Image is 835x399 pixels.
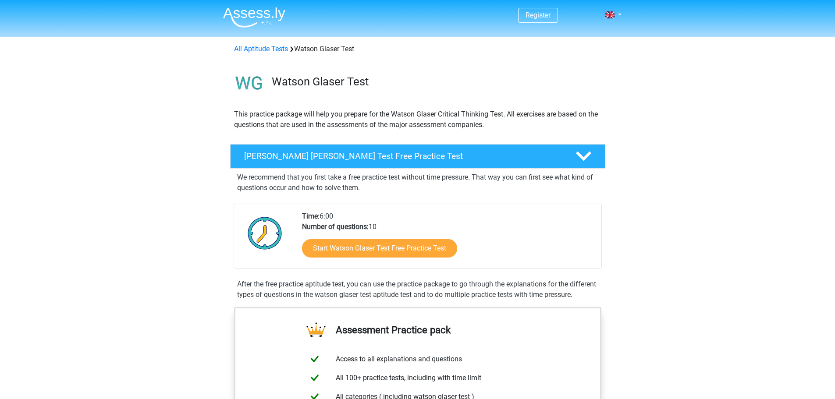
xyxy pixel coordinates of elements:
[302,212,320,220] b: Time:
[227,144,609,169] a: [PERSON_NAME] [PERSON_NAME] Test Free Practice Test
[243,211,287,255] img: Clock
[234,109,601,130] p: This practice package will help you prepare for the Watson Glaser Critical Thinking Test. All exe...
[231,44,605,54] div: Watson Glaser Test
[237,172,598,193] p: We recommend that you first take a free practice test without time pressure. That way you can fir...
[234,279,602,300] div: After the free practice aptitude test, you can use the practice package to go through the explana...
[223,7,285,28] img: Assessly
[231,65,268,102] img: watson glaser test
[302,239,457,258] a: Start Watson Glaser Test Free Practice Test
[302,222,369,231] b: Number of questions:
[295,211,601,268] div: 6:00 10
[234,45,288,53] a: All Aptitude Tests
[244,151,561,161] h4: [PERSON_NAME] [PERSON_NAME] Test Free Practice Test
[272,75,598,88] h3: Watson Glaser Test
[526,11,551,19] a: Register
